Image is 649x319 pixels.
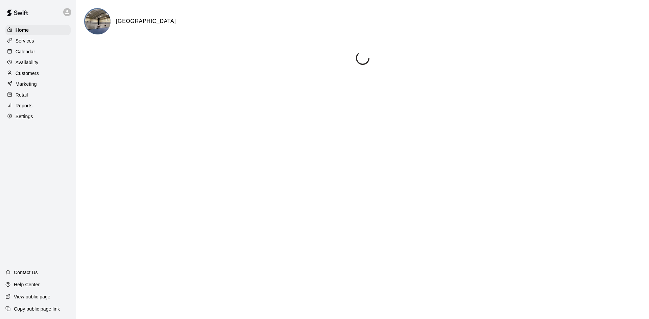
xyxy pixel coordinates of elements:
p: Calendar [16,48,35,55]
a: Retail [5,90,71,100]
a: Settings [5,111,71,122]
p: Settings [16,113,33,120]
h6: [GEOGRAPHIC_DATA] [116,17,176,26]
a: Marketing [5,79,71,89]
p: Home [16,27,29,33]
p: View public page [14,293,50,300]
a: Customers [5,68,71,78]
p: Retail [16,91,28,98]
a: Home [5,25,71,35]
p: Availability [16,59,39,66]
p: Marketing [16,81,37,87]
a: Services [5,36,71,46]
p: Contact Us [14,269,38,276]
a: Reports [5,101,71,111]
img: Ironline Sports Complex logo [85,9,111,34]
p: Customers [16,70,39,77]
a: Availability [5,57,71,68]
p: Services [16,37,34,44]
p: Help Center [14,281,40,288]
p: Copy public page link [14,305,60,312]
a: Calendar [5,47,71,57]
p: Reports [16,102,32,109]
